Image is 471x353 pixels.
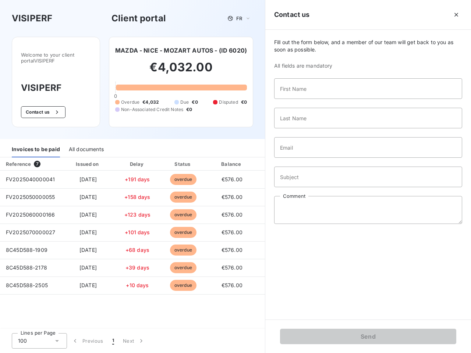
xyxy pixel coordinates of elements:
span: €576.00 [222,176,242,182]
span: [DATE] [79,264,97,271]
span: 8C45D588-2505 [6,282,48,288]
span: overdue [170,262,196,273]
input: placeholder [274,108,462,128]
span: €576.00 [222,264,242,271]
span: +10 days [126,282,149,288]
div: Status [161,160,205,168]
span: 8C45D588-2178 [6,264,47,271]
h3: VISIPERF [21,81,91,95]
div: Balance [208,160,256,168]
span: FV2025050000055 [6,194,55,200]
h5: Contact us [274,10,310,20]
button: Next [118,333,149,349]
button: 1 [108,333,118,349]
span: 0 [114,93,117,99]
button: Previous [67,333,108,349]
span: €576.00 [222,229,242,235]
span: FV2025070000027 [6,229,55,235]
span: [DATE] [79,176,97,182]
span: overdue [170,192,196,203]
span: +158 days [124,194,150,200]
h3: Client portal [111,12,166,25]
h2: €4,032.00 [115,60,247,82]
span: €576.00 [222,194,242,200]
span: overdue [170,227,196,238]
span: 7 [34,161,40,167]
span: Welcome to your client portal VISIPERF [21,52,91,64]
span: €0 [241,99,247,106]
span: All fields are mandatory [274,62,462,69]
span: [DATE] [79,211,97,218]
span: [DATE] [79,282,97,288]
button: Send [280,329,456,344]
div: PDF [259,160,296,168]
span: overdue [170,174,196,185]
span: Due [180,99,189,106]
span: Fill out the form below, and a member of our team will get back to you as soon as possible. [274,39,462,53]
span: +101 days [125,229,150,235]
span: €576.00 [222,211,242,218]
span: Non-Associated Credit Notes [121,106,183,113]
span: +39 days [125,264,149,271]
span: 1 [112,337,114,345]
h3: VISIPERF [12,12,52,25]
span: €576.00 [222,282,242,288]
span: €0 [186,106,192,113]
div: Reference [6,161,31,167]
span: Overdue [121,99,139,106]
span: FR [236,15,242,21]
span: FV2025040000041 [6,176,55,182]
span: overdue [170,245,196,256]
span: overdue [170,209,196,220]
input: placeholder [274,167,462,187]
span: €4,032 [142,99,159,106]
div: Issued on [63,160,113,168]
div: All documents [69,142,104,157]
span: +191 days [125,176,150,182]
h6: MAZDA - NICE - MOZART AUTOS - (ID 6020) [115,46,247,55]
input: placeholder [274,78,462,99]
div: Delay [117,160,159,168]
span: [DATE] [79,247,97,253]
button: Contact us [21,106,65,118]
div: Invoices to be paid [12,142,60,157]
span: 100 [18,337,27,345]
span: €576.00 [222,247,242,253]
span: +123 days [124,211,150,218]
input: placeholder [274,137,462,158]
span: +68 days [125,247,149,253]
span: overdue [170,280,196,291]
span: [DATE] [79,229,97,235]
span: 8C45D588-1909 [6,247,47,253]
span: [DATE] [79,194,97,200]
span: Disputed [219,99,238,106]
span: FV2025060000166 [6,211,55,218]
span: €0 [192,99,198,106]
